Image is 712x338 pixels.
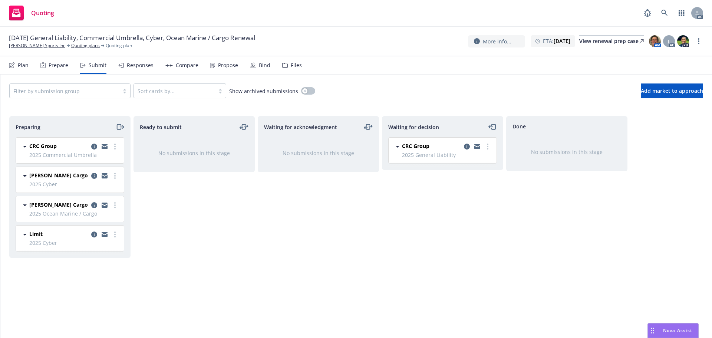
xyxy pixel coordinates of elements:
div: Drag to move [648,324,657,338]
span: 2025 Ocean Marine / Cargo [29,210,119,217]
div: No submissions in this stage [270,149,367,157]
a: copy logging email [100,171,109,180]
span: Preparing [16,123,40,131]
a: more [694,37,703,46]
span: Waiting for decision [388,123,439,131]
a: moveLeft [488,122,497,131]
img: photo [677,35,689,47]
button: Add market to approach [641,83,703,98]
a: more [111,142,119,151]
a: more [111,171,119,180]
a: copy logging email [462,142,471,151]
span: 2025 Commercial Umbrella [29,151,119,159]
span: L [667,37,670,45]
div: No submissions in this stage [146,149,243,157]
span: Show archived submissions [229,87,298,95]
a: moveLeftRight [364,122,373,131]
span: Nova Assist [663,327,692,334]
span: CRC Group [29,142,57,150]
a: copy logging email [473,142,482,151]
a: Switch app [674,6,689,20]
span: 2025 Cyber [29,239,119,247]
a: Search [657,6,672,20]
a: copy logging email [90,171,99,180]
span: Done [512,122,526,130]
a: Quoting [6,3,57,23]
div: View renewal prep case [579,36,644,47]
div: Submit [89,62,106,68]
span: Quoting [31,10,54,16]
div: Plan [18,62,29,68]
span: ETA : [543,37,570,45]
a: [PERSON_NAME] Sports Inc [9,42,65,49]
div: Compare [176,62,198,68]
span: More info... [483,37,511,45]
span: [DATE] General Liability, Commercial Umbrella, Cyber, Ocean Marine / Cargo Renewal [9,33,255,42]
a: copy logging email [90,201,99,210]
a: Report a Bug [640,6,655,20]
div: No submissions in this stage [518,148,615,156]
a: more [483,142,492,151]
span: Quoting plan [106,42,132,49]
a: copy logging email [100,142,109,151]
a: more [111,230,119,239]
a: moveRight [115,122,124,131]
a: copy logging email [90,230,99,239]
a: moveLeftRight [240,122,248,131]
span: Add market to approach [641,87,703,94]
div: Propose [218,62,238,68]
a: View renewal prep case [579,35,644,47]
div: Responses [127,62,154,68]
span: Waiting for acknowledgment [264,123,337,131]
a: Quoting plans [71,42,100,49]
a: copy logging email [90,142,99,151]
a: copy logging email [100,201,109,210]
a: more [111,201,119,210]
a: copy logging email [100,230,109,239]
span: [PERSON_NAME] Cargo [29,171,88,179]
button: More info... [468,35,525,47]
button: Nova Assist [647,323,699,338]
div: Files [291,62,302,68]
span: CRC Group [402,142,429,150]
img: photo [649,35,661,47]
span: Ready to submit [140,123,182,131]
span: [PERSON_NAME] Cargo [29,201,88,209]
span: 2025 General Liability [402,151,492,159]
span: Limit [29,230,43,238]
span: 2025 Cyber [29,180,119,188]
div: Prepare [49,62,68,68]
strong: [DATE] [554,37,570,45]
div: Bind [259,62,270,68]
